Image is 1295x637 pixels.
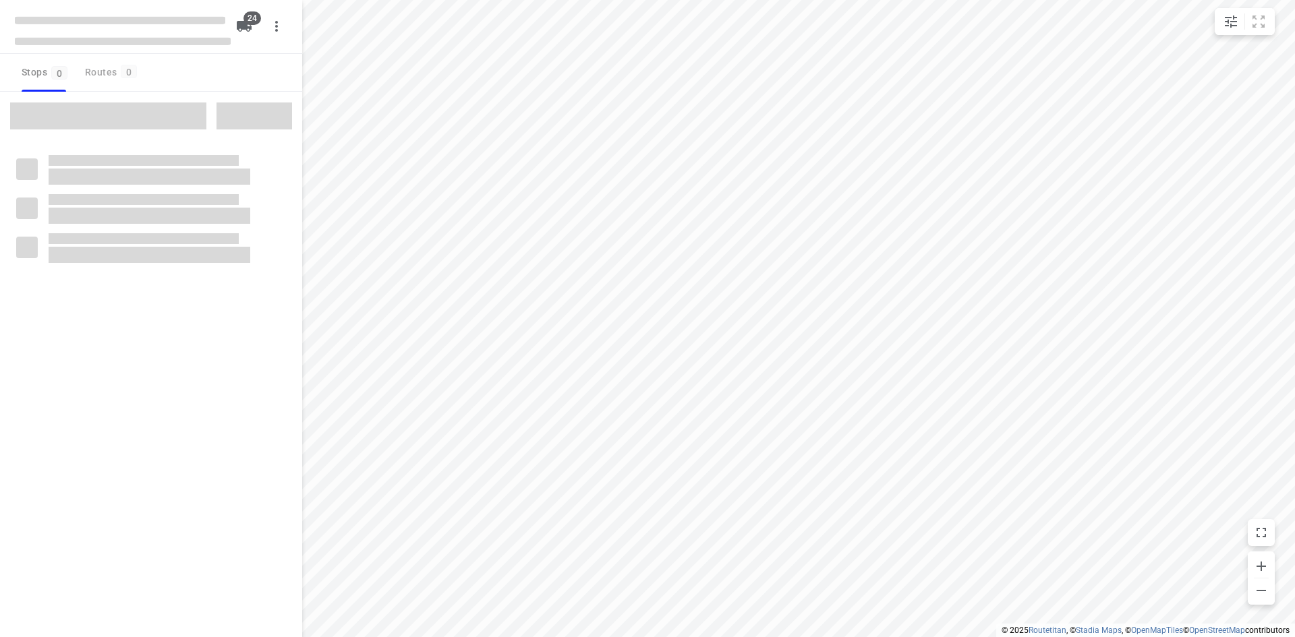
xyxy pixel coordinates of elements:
a: OpenStreetMap [1189,626,1245,635]
a: Routetitan [1029,626,1066,635]
li: © 2025 , © , © © contributors [1002,626,1290,635]
button: Map settings [1217,8,1244,35]
a: OpenMapTiles [1131,626,1183,635]
a: Stadia Maps [1076,626,1122,635]
div: small contained button group [1215,8,1275,35]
